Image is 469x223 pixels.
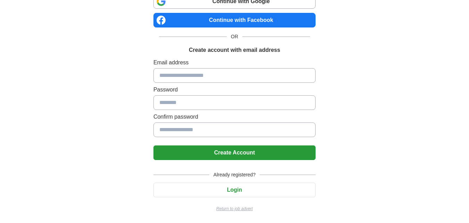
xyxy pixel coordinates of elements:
label: Confirm password [153,113,316,121]
button: Create Account [153,145,316,160]
span: OR [227,33,242,40]
a: Continue with Facebook [153,13,316,27]
h1: Create account with email address [189,46,280,54]
span: Already registered? [209,171,260,178]
a: Return to job advert [153,206,316,212]
label: Password [153,86,316,94]
label: Email address [153,58,316,67]
a: Login [153,187,316,193]
button: Login [153,183,316,197]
